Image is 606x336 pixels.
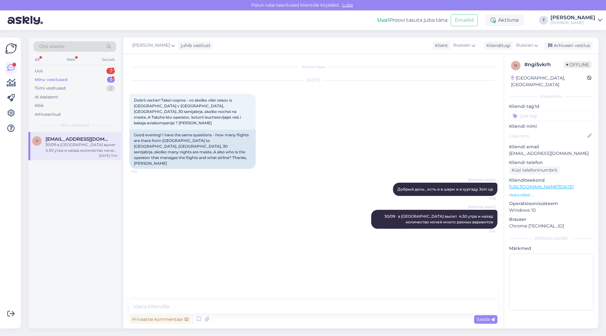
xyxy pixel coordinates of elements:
div: 3 [106,68,115,74]
p: Märkmed [509,245,593,252]
div: AI Assistent [35,94,58,100]
p: Operatsioonisüsteem [509,200,593,207]
div: Good evening! I have the same questions - how many flights are there from [GEOGRAPHIC_DATA] to [G... [129,130,256,169]
p: Vaata edasi ... [509,192,593,198]
div: Proovi tasuta juba täna: [377,16,448,24]
span: [PERSON_NAME] [468,205,496,209]
p: Brauser [509,216,593,223]
a: [PERSON_NAME][DOMAIN_NAME] [550,15,602,25]
div: T [539,16,548,25]
div: [DATE] [129,77,497,83]
p: Windows 10 [509,207,593,214]
div: Küsi telefoninumbrit [509,166,560,174]
span: Otsi kliente [39,43,64,50]
div: [DOMAIN_NAME] [550,20,595,25]
p: Kliendi nimi [509,123,593,130]
div: Klient [432,42,448,49]
span: 30/09 в [GEOGRAPHIC_DATA] вылет 4.50 утра и назад количество ночей много разных вариантов [384,214,494,224]
span: n [514,63,517,68]
span: 11:18 [472,196,496,201]
div: Privaatne kommentaar [129,315,191,324]
span: Добрый день , есть и в шарм и в хургаду Join up [397,187,493,192]
div: [PERSON_NAME] [550,15,595,20]
input: Lisa tag [509,111,593,121]
div: [PERSON_NAME] [509,236,593,241]
p: Kliendi email [509,144,593,150]
div: Uus [35,68,43,74]
span: v [36,139,38,143]
p: Chrome [TECHNICAL_ID] [509,223,593,229]
div: Vestlus algas [129,64,497,70]
p: Klienditeekond [509,177,593,184]
div: Kõik [35,103,44,109]
img: Askly Logo [5,43,17,55]
span: Saada [477,316,495,322]
span: Russian [516,42,533,49]
div: Kliendi info [509,94,593,99]
div: Arhiveeri vestlus [544,41,593,50]
a: [URL][DOMAIN_NAME][DATE] [509,184,573,190]
span: [PERSON_NAME] [132,42,170,49]
div: Web [65,56,76,64]
div: 30/09 в [GEOGRAPHIC_DATA] вылет 4.50 утра и назад количество ночей много разных вариантов [45,142,117,153]
div: 1 [107,77,115,83]
span: 11:41 [472,229,496,234]
span: veronika.laur77@gmail.com [45,136,111,142]
p: Kliendi tag'id [509,103,593,110]
button: Emailid [451,14,478,26]
b: Uus! [377,17,389,23]
div: Arhiveeritud [35,111,61,118]
span: Dobrii vecher! Takoi vopros - vo skolko vilet reisov iz [GEOGRAPHIC_DATA] v [GEOGRAPHIC_DATA], [G... [134,98,242,125]
div: juhib vestlust [178,42,211,49]
span: [PERSON_NAME] [468,178,496,182]
div: Tiimi vestlused [35,85,66,91]
span: Russian [453,42,470,49]
div: Aktiivne [485,15,524,26]
div: All [33,56,41,64]
span: Luba [340,2,355,8]
div: [DATE] 11:41 [99,153,117,158]
div: Socials [101,56,116,64]
div: Klienditugi [484,42,511,49]
span: Offline [564,61,591,68]
input: Lisa nimi [509,133,586,139]
div: [GEOGRAPHIC_DATA], [GEOGRAPHIC_DATA] [511,75,587,88]
div: 2 [106,85,115,91]
p: Kliendi telefon [509,159,593,166]
div: # ngi5vkrh [524,61,564,68]
span: Minu vestlused [61,122,89,128]
p: [EMAIL_ADDRESS][DOMAIN_NAME] [509,150,593,157]
span: 1:02 [131,169,155,174]
div: Minu vestlused [35,77,68,83]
